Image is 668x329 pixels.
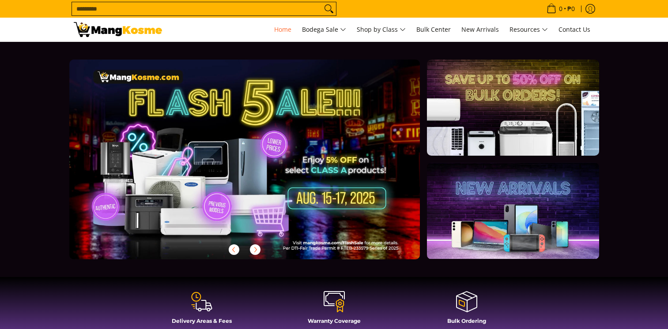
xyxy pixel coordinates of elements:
[302,24,346,35] span: Bodega Sale
[224,240,244,259] button: Previous
[171,18,595,41] nav: Main Menu
[457,18,503,41] a: New Arrivals
[140,318,264,324] h4: Delivery Areas & Fees
[412,18,455,41] a: Bulk Center
[322,2,336,15] button: Search
[558,6,564,12] span: 0
[245,240,265,259] button: Next
[509,24,548,35] span: Resources
[274,25,291,34] span: Home
[544,4,577,14] span: •
[272,318,396,324] h4: Warranty Coverage
[505,18,552,41] a: Resources
[461,25,499,34] span: New Arrivals
[566,6,576,12] span: ₱0
[74,22,162,37] img: Mang Kosme: Your Home Appliances Warehouse Sale Partner!
[416,25,451,34] span: Bulk Center
[298,18,351,41] a: Bodega Sale
[554,18,595,41] a: Contact Us
[69,60,449,273] a: More
[270,18,296,41] a: Home
[405,318,528,324] h4: Bulk Ordering
[357,24,406,35] span: Shop by Class
[559,25,590,34] span: Contact Us
[352,18,410,41] a: Shop by Class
